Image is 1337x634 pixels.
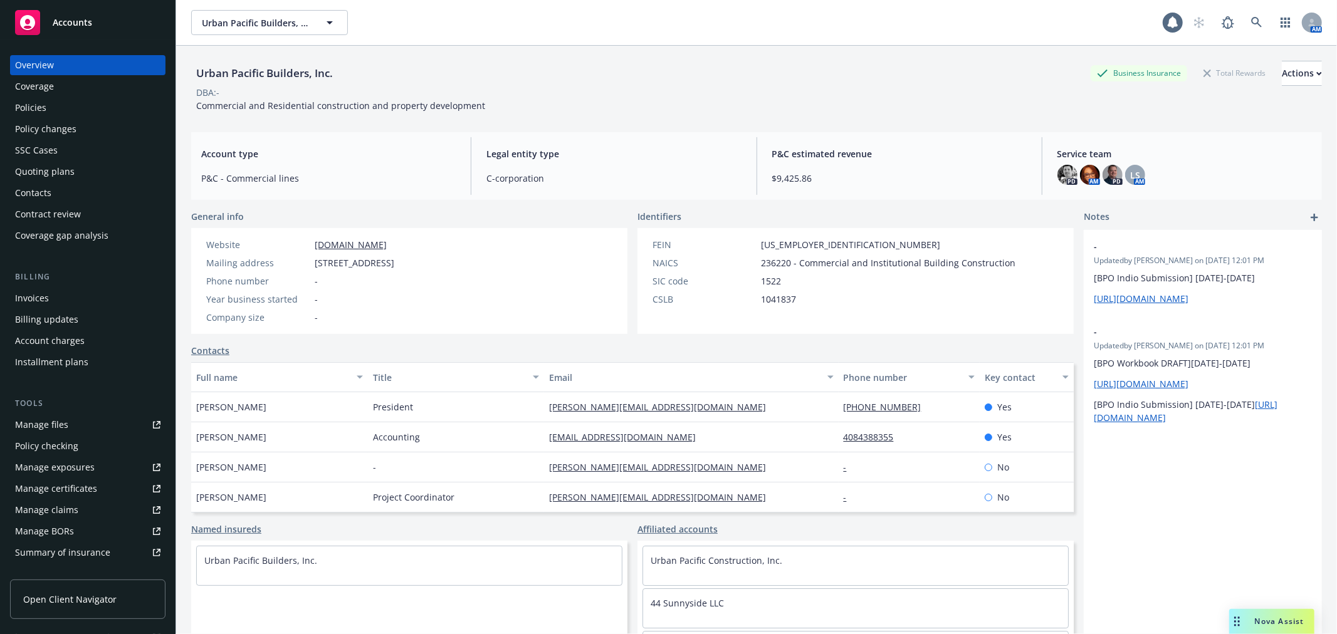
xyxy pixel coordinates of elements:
[10,331,165,351] a: Account charges
[15,309,78,330] div: Billing updates
[544,362,838,392] button: Email
[191,344,229,357] a: Contacts
[315,311,318,324] span: -
[196,430,266,444] span: [PERSON_NAME]
[1057,147,1312,160] span: Service team
[15,543,110,563] div: Summary of insurance
[549,461,776,473] a: [PERSON_NAME][EMAIL_ADDRESS][DOMAIN_NAME]
[844,431,904,443] a: 4084388355
[201,147,456,160] span: Account type
[1080,165,1100,185] img: photo
[844,491,857,503] a: -
[373,400,413,413] span: President
[15,331,85,351] div: Account charges
[373,460,376,474] span: -
[15,140,58,160] div: SSC Cases
[15,76,54,96] div: Coverage
[15,98,46,118] div: Policies
[1197,65,1272,81] div: Total Rewards
[1094,293,1188,304] a: [URL][DOMAIN_NAME]
[549,491,776,503] a: [PERSON_NAME][EMAIL_ADDRESS][DOMAIN_NAME]
[10,436,165,456] a: Policy checking
[196,86,219,99] div: DBA: -
[10,162,165,182] a: Quoting plans
[196,491,266,504] span: [PERSON_NAME]
[196,400,266,413] span: [PERSON_NAME]
[10,119,165,139] a: Policy changes
[53,18,92,28] span: Accounts
[761,238,940,251] span: [US_EMPLOYER_IDENTIFICATION_NUMBER]
[1094,356,1312,370] p: [BPO Workbook DRAFT][DATE]-[DATE]
[373,430,420,444] span: Accounting
[206,256,310,269] div: Mailing address
[10,226,165,246] a: Coverage gap analysis
[10,479,165,499] a: Manage certificates
[206,274,310,288] div: Phone number
[761,293,796,306] span: 1041837
[191,522,261,536] a: Named insureds
[10,183,165,203] a: Contacts
[202,16,310,29] span: Urban Pacific Builders, Inc.
[1282,61,1322,86] button: Actions
[191,362,368,392] button: Full name
[1187,10,1212,35] a: Start snowing
[997,430,1012,444] span: Yes
[997,460,1009,474] span: No
[15,500,78,520] div: Manage claims
[653,293,756,306] div: CSLB
[651,597,724,609] a: 44 Sunnyside LLC
[839,362,980,392] button: Phone number
[772,147,1027,160] span: P&C estimated revenue
[15,226,108,246] div: Coverage gap analysis
[10,76,165,96] a: Coverage
[10,309,165,330] a: Billing updates
[10,543,165,563] a: Summary of insurance
[1229,609,1245,634] div: Drag to move
[997,400,1012,413] span: Yes
[368,362,545,392] button: Title
[1282,61,1322,85] div: Actions
[1094,240,1279,253] span: -
[315,239,387,251] a: [DOMAIN_NAME]
[191,210,244,223] span: General info
[10,457,165,477] a: Manage exposures
[10,271,165,283] div: Billing
[15,521,74,541] div: Manage BORs
[373,371,526,384] div: Title
[1307,210,1322,225] a: add
[201,172,456,185] span: P&C - Commercial lines
[206,293,310,306] div: Year business started
[997,491,1009,504] span: No
[23,593,117,606] span: Open Client Navigator
[1084,230,1322,315] div: -Updatedby [PERSON_NAME] on [DATE] 12:01 PM[BPO Indio Submission] [DATE]-[DATE][URL][DOMAIN_NAME]
[15,352,88,372] div: Installment plans
[15,119,76,139] div: Policy changes
[637,210,681,223] span: Identifiers
[1094,325,1279,338] span: -
[10,5,165,40] a: Accounts
[373,491,454,504] span: Project Coordinator
[191,65,338,81] div: Urban Pacific Builders, Inc.
[10,288,165,308] a: Invoices
[1215,10,1240,35] a: Report a Bug
[10,500,165,520] a: Manage claims
[844,371,961,384] div: Phone number
[651,554,782,566] a: Urban Pacific Construction, Inc.
[549,371,819,384] div: Email
[15,183,51,203] div: Contacts
[1094,271,1312,284] p: [BPO Indio Submission] [DATE]-[DATE]
[761,274,781,288] span: 1522
[844,461,857,473] a: -
[10,140,165,160] a: SSC Cases
[196,371,349,384] div: Full name
[1094,398,1312,424] p: [BPO Indio Submission] [DATE]-[DATE]
[1057,165,1077,185] img: photo
[10,352,165,372] a: Installment plans
[10,564,165,584] a: Policy AI ingestions
[1273,10,1298,35] a: Switch app
[15,288,49,308] div: Invoices
[15,479,97,499] div: Manage certificates
[1255,616,1304,626] span: Nova Assist
[653,256,756,269] div: NAICS
[206,238,310,251] div: Website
